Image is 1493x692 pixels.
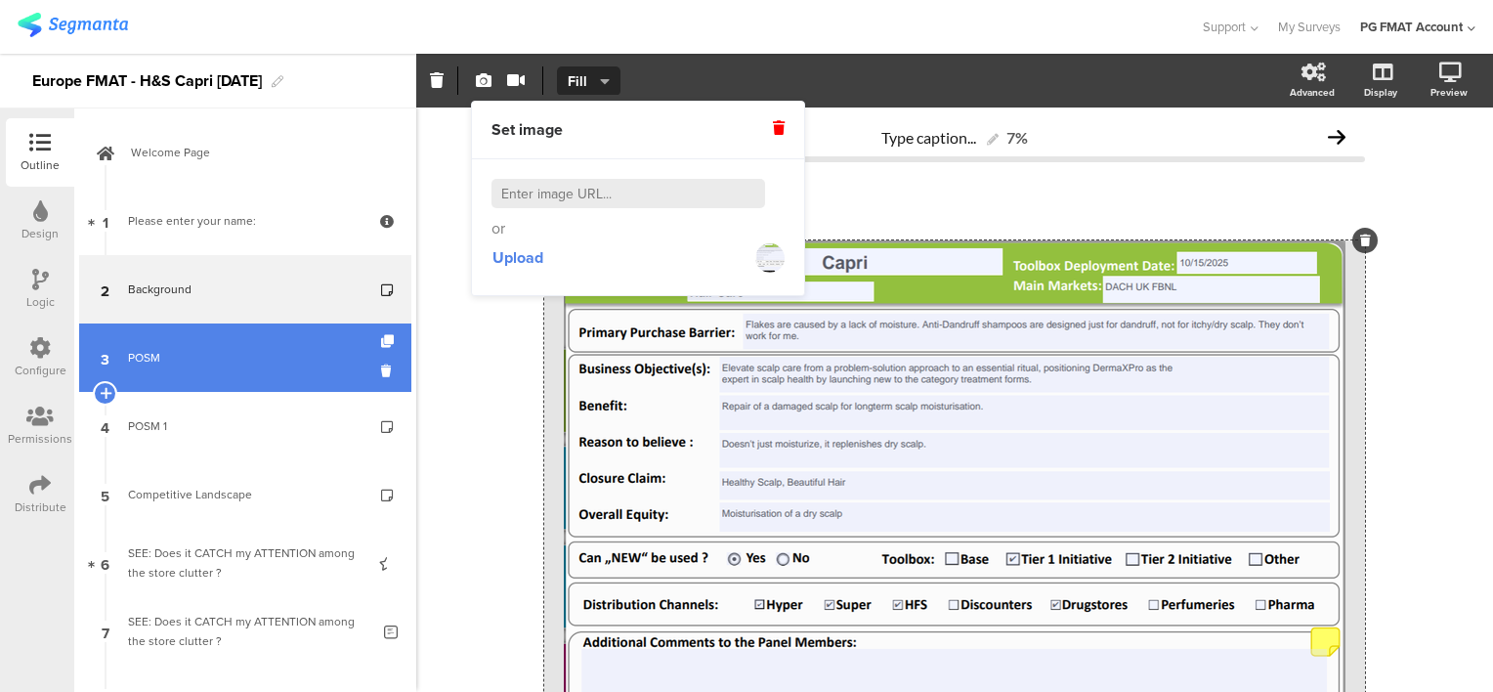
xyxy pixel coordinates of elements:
div: Distribute [15,498,66,516]
span: Set image [491,119,563,141]
div: Europe FMAT - H&S Capri [DATE] [32,65,262,97]
div: POSM [128,348,362,368]
div: 7% [1006,128,1028,147]
p: Background [544,192,1365,221]
input: Enter image URL... [491,179,765,208]
span: Type caption... [881,128,976,147]
i: Duplicate [381,335,398,348]
img: segmanta logo [18,13,128,37]
div: Configure [15,362,66,379]
span: Welcome Page [131,143,381,162]
span: 3 [101,347,109,368]
a: 2 Background [79,255,411,324]
span: 7 [102,621,109,642]
i: Delete [381,362,398,380]
a: 1 Please enter your name: [79,187,411,255]
a: 6 SEE: Does it CATCH my ATTENTION among the store clutter ? [79,529,411,597]
a: 7 SEE: Does it CATCH my ATTENTION among the store clutter ? [79,597,411,666]
img: https%3A%2F%2Fd3qka8e8qzmug1.cloudfront.net%2Fquestion%2F153a48b7ebf1ba22db32.png [755,243,785,273]
div: Logic [26,293,55,311]
div: Permissions [8,430,72,448]
div: Design [21,225,59,242]
a: 5 Competitive Landscape [79,460,411,529]
span: Fill [568,71,607,92]
a: 3 POSM [79,324,411,392]
div: SEE: Does it CATCH my ATTENTION among the store clutter ? [128,612,369,651]
div: Outline [21,156,60,174]
a: Welcome Page [79,118,411,187]
span: or [491,218,505,239]
div: Display [1364,85,1397,100]
div: Competitive Landscape [128,485,362,504]
span: Support [1203,18,1246,36]
span: 2 [101,279,109,300]
span: Upload [492,246,543,269]
span: 5 [101,484,109,505]
div: POSM 1 [128,416,362,436]
div: SEE: Does it CATCH my ATTENTION among the store clutter ? [128,543,362,583]
button: Upload [491,240,544,276]
span: 4 [101,415,109,437]
span: 6 [101,552,109,574]
div: Preview [1430,85,1468,100]
div: Please enter your name: [128,211,362,231]
div: PG FMAT Account [1360,18,1463,36]
div: Background [128,280,362,299]
div: Advanced [1290,85,1335,100]
a: 4 POSM 1 [79,392,411,460]
button: Fill [557,66,620,96]
span: 1 [103,210,108,232]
